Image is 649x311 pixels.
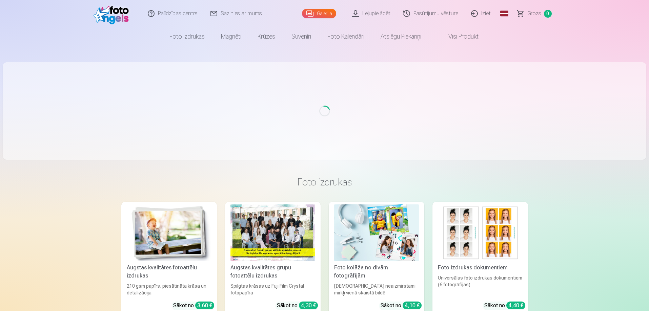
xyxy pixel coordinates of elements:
a: Atslēgu piekariņi [372,27,429,46]
img: Foto kolāža no divām fotogrāfijām [334,204,419,261]
div: Augstas kvalitātes fotoattēlu izdrukas [124,264,214,280]
a: Foto izdrukas [161,27,213,46]
div: 4,10 € [403,302,422,309]
a: Suvenīri [283,27,319,46]
span: Grozs [527,9,541,18]
div: [DEMOGRAPHIC_DATA] neaizmirstami mirkļi vienā skaistā bildē [331,283,422,296]
div: 3,60 € [195,302,214,309]
div: Sākot no [277,302,318,310]
div: Spilgtas krāsas uz Fuji Film Crystal fotopapīra [228,283,318,296]
a: Foto kalendāri [319,27,372,46]
h3: Foto izdrukas [127,176,523,188]
div: Sākot no [381,302,422,310]
div: 210 gsm papīrs, piesātināta krāsa un detalizācija [124,283,214,296]
a: Krūzes [249,27,283,46]
img: Augstas kvalitātes fotoattēlu izdrukas [127,204,211,261]
div: Augstas kvalitātes grupu fotoattēlu izdrukas [228,264,318,280]
div: Foto izdrukas dokumentiem [435,264,525,272]
a: Galerija [302,9,336,18]
div: Universālas foto izdrukas dokumentiem (6 fotogrāfijas) [435,274,525,296]
img: /fa1 [94,3,133,24]
div: Foto kolāža no divām fotogrāfijām [331,264,422,280]
div: Sākot no [173,302,214,310]
div: 4,30 € [299,302,318,309]
div: Sākot no [484,302,525,310]
img: Foto izdrukas dokumentiem [438,204,523,261]
div: 4,40 € [506,302,525,309]
a: Visi produkti [429,27,488,46]
span: 0 [544,10,552,18]
a: Magnēti [213,27,249,46]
